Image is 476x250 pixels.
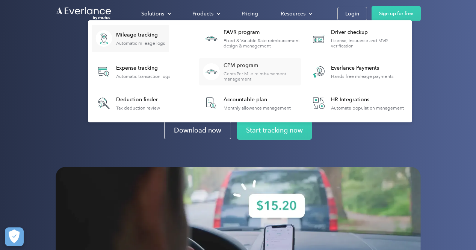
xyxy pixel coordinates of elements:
[224,29,301,36] div: FAVR program
[307,58,397,85] a: Everlance PaymentsHands-free mileage payments
[116,41,165,46] div: Automatic mileage logs
[88,20,412,122] nav: Products
[134,7,177,20] div: Solutions
[273,7,319,20] div: Resources
[116,64,170,72] div: Expense tracking
[331,64,393,72] div: Everlance Payments
[192,9,213,18] div: Products
[331,74,393,79] div: Hands-free mileage payments
[185,7,227,20] div: Products
[242,9,258,18] div: Pricing
[56,6,112,21] a: Go to homepage
[141,9,164,18] div: Solutions
[337,7,367,21] a: Login
[307,91,408,116] a: HR IntegrationsAutomate population management
[234,7,266,20] a: Pricing
[116,105,160,111] div: Tax deduction review
[92,58,174,85] a: Expense trackingAutomatic transaction logs
[92,91,164,116] a: Deduction finderTax deduction review
[331,96,404,104] div: HR Integrations
[116,74,170,79] div: Automatic transaction logs
[331,29,408,36] div: Driver checkup
[331,105,404,111] div: Automate population management
[92,25,169,52] a: Mileage trackingAutomatic mileage logs
[237,121,312,140] a: Start tracking now
[164,121,231,139] a: Download now
[372,6,421,21] a: Sign up for free
[331,38,408,49] div: License, insurance and MVR verification
[116,96,160,104] div: Deduction finder
[224,96,291,104] div: Accountable plan
[116,31,165,39] div: Mileage tracking
[224,71,301,82] div: Cents Per Mile reimbursement management
[199,58,301,85] a: CPM programCents Per Mile reimbursement management
[345,9,359,18] div: Login
[224,62,301,69] div: CPM program
[199,91,295,116] a: Accountable planMonthly allowance management
[224,38,301,49] div: Fixed & Variable Rate reimbursement design & management
[307,25,408,52] a: Driver checkupLicense, insurance and MVR verification
[199,25,301,52] a: FAVR programFixed & Variable Rate reimbursement design & management
[281,9,305,18] div: Resources
[224,105,291,111] div: Monthly allowance management
[5,227,24,246] button: Cookies Settings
